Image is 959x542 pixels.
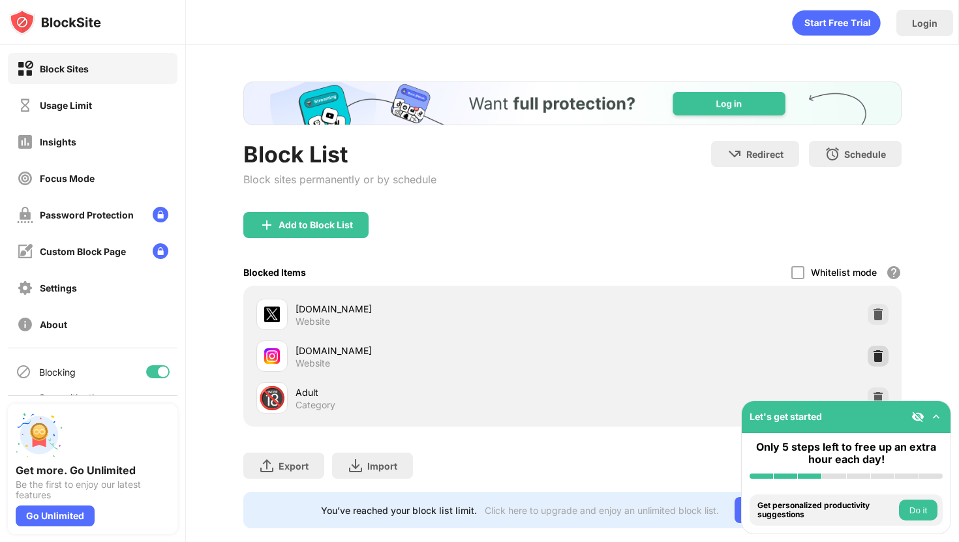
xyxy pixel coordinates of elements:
[811,267,877,278] div: Whitelist mode
[844,149,886,160] div: Schedule
[17,97,33,113] img: time-usage-off.svg
[40,63,89,74] div: Block Sites
[40,100,92,111] div: Usage Limit
[899,500,937,520] button: Do it
[750,411,822,422] div: Let's get started
[39,392,106,414] div: Sync with other devices
[296,399,335,411] div: Category
[367,460,397,472] div: Import
[296,344,572,357] div: [DOMAIN_NAME]
[16,364,31,380] img: blocking-icon.svg
[39,367,76,378] div: Blocking
[243,141,436,168] div: Block List
[485,505,719,516] div: Click here to upgrade and enjoy an unlimited block list.
[296,357,330,369] div: Website
[40,173,95,184] div: Focus Mode
[40,136,76,147] div: Insights
[930,410,943,423] img: omni-setup-toggle.svg
[16,479,170,500] div: Be the first to enjoy our latest features
[296,316,330,327] div: Website
[746,149,784,160] div: Redirect
[17,134,33,150] img: insights-off.svg
[17,243,33,260] img: customize-block-page-off.svg
[735,497,824,523] div: Go Unlimited
[321,505,477,516] div: You’ve reached your block list limit.
[153,207,168,222] img: lock-menu.svg
[16,505,95,526] div: Go Unlimited
[16,412,63,459] img: push-unlimited.svg
[243,82,902,125] iframe: Banner
[17,280,33,296] img: settings-off.svg
[279,220,353,230] div: Add to Block List
[17,61,33,77] img: block-on.svg
[296,302,572,316] div: [DOMAIN_NAME]
[912,18,937,29] div: Login
[243,267,306,278] div: Blocked Items
[17,170,33,187] img: focus-off.svg
[16,464,170,477] div: Get more. Go Unlimited
[243,173,436,186] div: Block sites permanently or by schedule
[911,410,924,423] img: eye-not-visible.svg
[279,460,309,472] div: Export
[40,209,134,220] div: Password Protection
[296,385,572,399] div: Adult
[17,207,33,223] img: password-protection-off.svg
[153,243,168,259] img: lock-menu.svg
[9,9,101,35] img: logo-blocksite.svg
[792,10,881,36] div: animation
[750,441,943,466] div: Only 5 steps left to free up an extra hour each day!
[264,307,280,322] img: favicons
[40,319,67,330] div: About
[17,316,33,333] img: about-off.svg
[40,282,77,294] div: Settings
[264,348,280,364] img: favicons
[757,501,896,520] div: Get personalized productivity suggestions
[40,246,126,257] div: Custom Block Page
[258,385,286,412] div: 🔞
